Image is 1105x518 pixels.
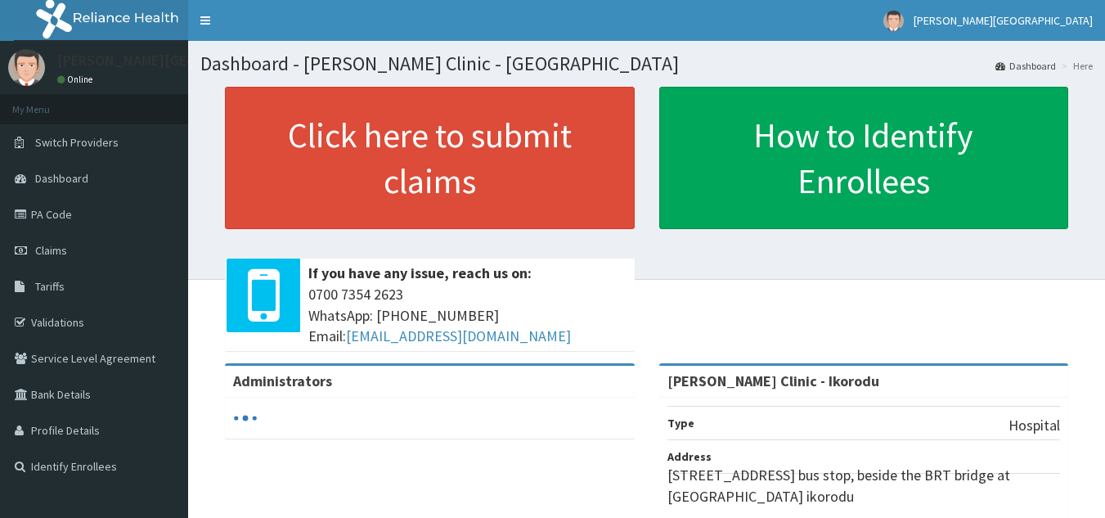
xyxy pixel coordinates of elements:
[35,279,65,294] span: Tariffs
[57,74,97,85] a: Online
[1058,59,1093,73] li: Here
[883,11,904,31] img: User Image
[57,53,299,68] p: [PERSON_NAME][GEOGRAPHIC_DATA]
[308,284,627,347] span: 0700 7354 2623 WhatsApp: [PHONE_NUMBER] Email:
[346,327,571,345] a: [EMAIL_ADDRESS][DOMAIN_NAME]
[667,449,712,464] b: Address
[35,243,67,258] span: Claims
[233,406,258,430] svg: audio-loading
[667,416,694,430] b: Type
[659,87,1069,229] a: How to Identify Enrollees
[1008,415,1060,436] p: Hospital
[35,135,119,150] span: Switch Providers
[308,264,532,282] b: If you have any issue, reach us on:
[225,87,635,229] a: Click here to submit claims
[233,372,332,390] b: Administrators
[995,59,1056,73] a: Dashboard
[35,171,88,186] span: Dashboard
[8,49,45,86] img: User Image
[667,372,879,390] strong: [PERSON_NAME] Clinic - Ikorodu
[200,53,1093,74] h1: Dashboard - [PERSON_NAME] Clinic - [GEOGRAPHIC_DATA]
[667,465,1061,507] p: [STREET_ADDRESS] bus stop, beside the BRT bridge at [GEOGRAPHIC_DATA] ikorodu
[914,13,1093,28] span: [PERSON_NAME][GEOGRAPHIC_DATA]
